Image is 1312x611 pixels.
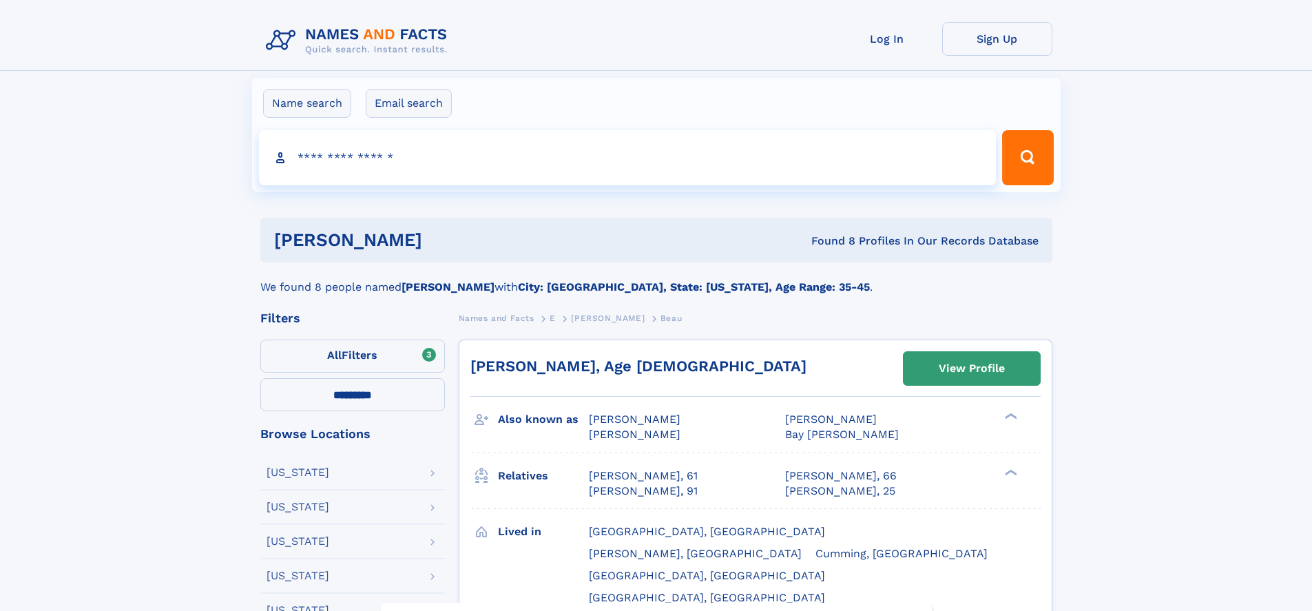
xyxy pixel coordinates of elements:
a: Names and Facts [459,309,534,327]
b: [PERSON_NAME] [402,280,494,293]
div: ❯ [1001,412,1018,421]
a: [PERSON_NAME], 66 [785,468,897,484]
div: [US_STATE] [267,536,329,547]
span: [GEOGRAPHIC_DATA], [GEOGRAPHIC_DATA] [589,525,825,538]
h1: [PERSON_NAME] [274,231,617,249]
span: Bay [PERSON_NAME] [785,428,899,441]
div: View Profile [939,353,1005,384]
a: E [550,309,556,327]
button: Search Button [1002,130,1053,185]
div: [US_STATE] [267,467,329,478]
label: Name search [263,89,351,118]
div: Found 8 Profiles In Our Records Database [616,234,1039,249]
img: Logo Names and Facts [260,22,459,59]
b: City: [GEOGRAPHIC_DATA], State: [US_STATE], Age Range: 35-45 [518,280,870,293]
div: We found 8 people named with . [260,262,1052,296]
span: All [327,349,342,362]
h3: Also known as [498,408,589,431]
span: [PERSON_NAME] [785,413,877,426]
span: [GEOGRAPHIC_DATA], [GEOGRAPHIC_DATA] [589,591,825,604]
span: E [550,313,556,323]
span: [GEOGRAPHIC_DATA], [GEOGRAPHIC_DATA] [589,569,825,582]
a: Log In [832,22,942,56]
h3: Lived in [498,520,589,543]
div: [US_STATE] [267,570,329,581]
div: [US_STATE] [267,501,329,512]
h3: Relatives [498,464,589,488]
span: [PERSON_NAME] [589,413,680,426]
a: View Profile [904,352,1040,385]
label: Email search [366,89,452,118]
span: Beau [660,313,682,323]
span: [PERSON_NAME] [571,313,645,323]
a: [PERSON_NAME], 25 [785,484,895,499]
span: Cumming, [GEOGRAPHIC_DATA] [815,547,988,560]
a: [PERSON_NAME], 61 [589,468,698,484]
div: Browse Locations [260,428,445,440]
a: [PERSON_NAME], Age [DEMOGRAPHIC_DATA] [470,358,806,375]
div: ❯ [1001,468,1018,477]
input: search input [259,130,997,185]
span: [PERSON_NAME] [589,428,680,441]
div: Filters [260,312,445,324]
span: [PERSON_NAME], [GEOGRAPHIC_DATA] [589,547,802,560]
a: [PERSON_NAME] [571,309,645,327]
a: Sign Up [942,22,1052,56]
a: [PERSON_NAME], 91 [589,484,698,499]
label: Filters [260,340,445,373]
